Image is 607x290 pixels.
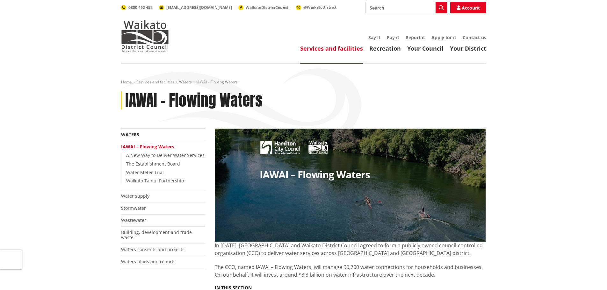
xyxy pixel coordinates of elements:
a: Waters plans and reports [121,258,176,265]
a: A New Way to Deliver Water Services [126,152,205,158]
img: 27080 HCC Website Banner V10 [215,129,486,242]
a: The Establishment Board [126,161,180,167]
a: [EMAIL_ADDRESS][DOMAIN_NAME] [159,5,232,10]
span: 0800 492 452 [128,5,153,10]
a: Waikato Tainui Partnership [126,178,184,184]
a: 0800 492 452 [121,5,153,10]
span: WaikatoDistrictCouncil [246,5,290,10]
span: [EMAIL_ADDRESS][DOMAIN_NAME] [166,5,232,10]
a: Apply for it [431,34,456,40]
a: Say it [368,34,380,40]
a: Building, development and trade waste [121,229,192,241]
h1: IAWAI – Flowing Waters [125,91,263,110]
span: @WaikatoDistrict [303,4,336,10]
img: Waikato District Council - Te Kaunihera aa Takiwaa o Waikato [121,20,169,52]
a: Stormwater [121,205,146,211]
a: Services and facilities [300,45,363,52]
a: Water supply [121,193,149,199]
a: Water Meter Trial [126,169,164,175]
a: Home [121,79,132,85]
a: IAWAI – Flowing Waters [121,144,174,150]
a: Waters [121,131,139,138]
a: WaikatoDistrictCouncil [238,5,290,10]
input: Search input [365,2,447,13]
a: Waters consents and projects [121,246,184,252]
a: Waters [179,79,192,85]
a: Recreation [369,45,401,52]
span: IAWAI – Flowing Waters [196,79,238,85]
a: Report it [406,34,425,40]
a: Your Council [407,45,444,52]
a: Pay it [387,34,399,40]
a: Your District [450,45,486,52]
nav: breadcrumb [121,80,486,85]
a: Contact us [463,34,486,40]
p: In [DATE], [GEOGRAPHIC_DATA] and Waikato District Council agreed to form a publicly owned council... [215,242,486,257]
p: The CCO, named IAWAI – Flowing Waters, will manage 90,700 water connections for households and bu... [215,263,486,279]
a: @WaikatoDistrict [296,4,336,10]
a: Account [450,2,486,13]
a: Services and facilities [136,79,175,85]
a: Wastewater [121,217,146,223]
